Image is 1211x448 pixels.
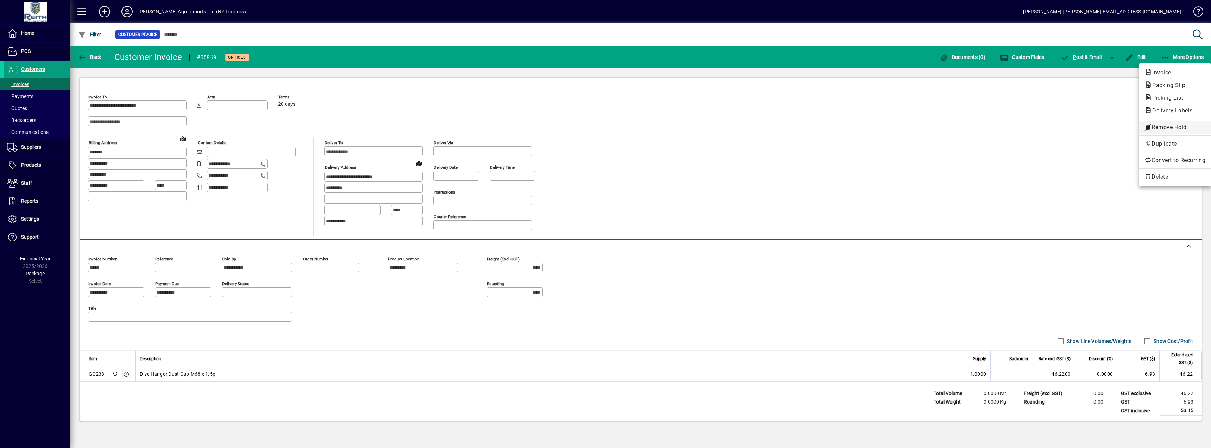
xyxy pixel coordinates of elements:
[1144,156,1205,165] span: Convert to Recurring
[1144,123,1205,131] span: Remove Hold
[1144,173,1205,181] span: Delete
[1144,69,1175,76] span: Invoice
[1144,140,1205,148] span: Duplicate
[1144,107,1196,114] span: Delivery Labels
[1144,82,1189,88] span: Packing Slip
[1144,94,1187,101] span: Picking List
